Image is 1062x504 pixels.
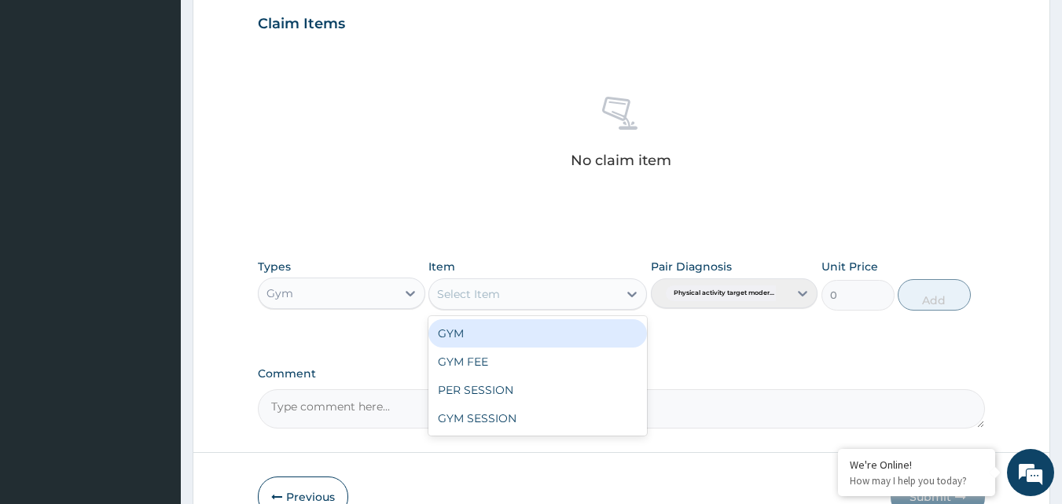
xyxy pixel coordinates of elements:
[428,259,455,274] label: Item
[850,458,983,472] div: We're Online!
[428,348,647,376] div: GYM FEE
[258,367,986,381] label: Comment
[258,8,296,46] div: Minimize live chat window
[258,260,291,274] label: Types
[428,404,647,432] div: GYM SESSION
[850,474,983,487] p: How may I help you today?
[651,259,732,274] label: Pair Diagnosis
[266,285,293,301] div: Gym
[29,79,64,118] img: d_794563401_company_1708531726252_794563401
[437,286,500,302] div: Select Item
[258,16,345,33] h3: Claim Items
[428,319,647,348] div: GYM
[82,88,264,109] div: Chat with us now
[91,152,217,311] span: We're online!
[8,337,299,392] textarea: Type your message and hit 'Enter'
[428,376,647,404] div: PER SESSION
[821,259,878,274] label: Unit Price
[571,153,671,168] p: No claim item
[898,279,971,311] button: Add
